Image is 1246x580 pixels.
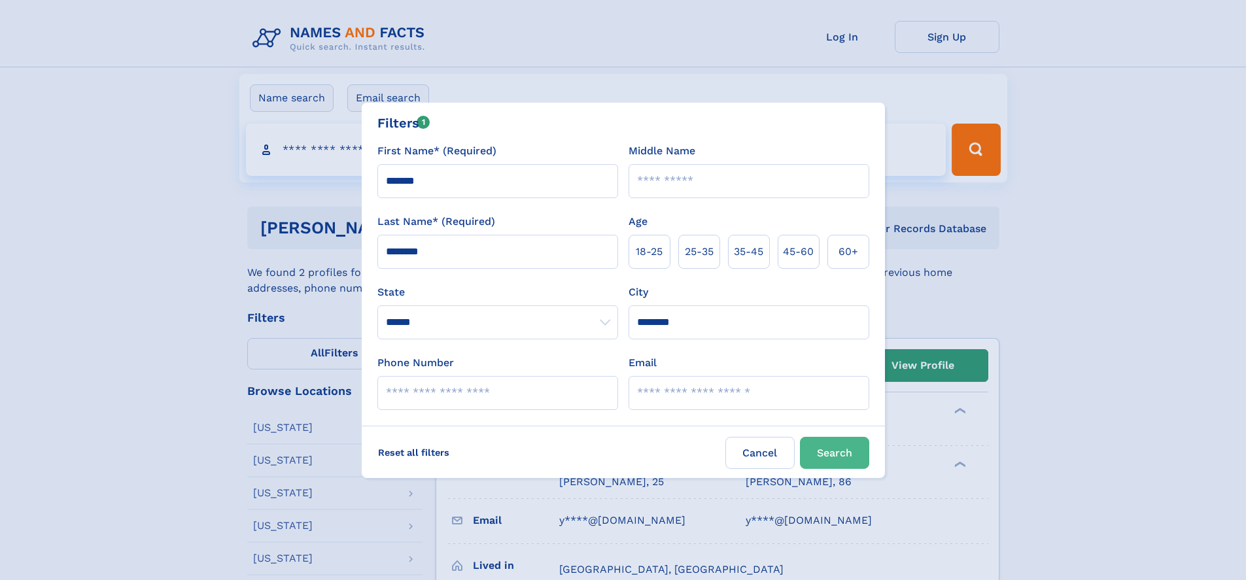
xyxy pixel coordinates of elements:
[370,437,458,468] label: Reset all filters
[377,214,495,230] label: Last Name* (Required)
[629,214,648,230] label: Age
[629,284,648,300] label: City
[377,355,454,371] label: Phone Number
[377,113,430,133] div: Filters
[685,244,714,260] span: 25‑35
[629,143,695,159] label: Middle Name
[839,244,858,260] span: 60+
[734,244,763,260] span: 35‑45
[783,244,814,260] span: 45‑60
[377,284,618,300] label: State
[636,244,663,260] span: 18‑25
[377,143,496,159] label: First Name* (Required)
[629,355,657,371] label: Email
[725,437,795,469] label: Cancel
[800,437,869,469] button: Search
